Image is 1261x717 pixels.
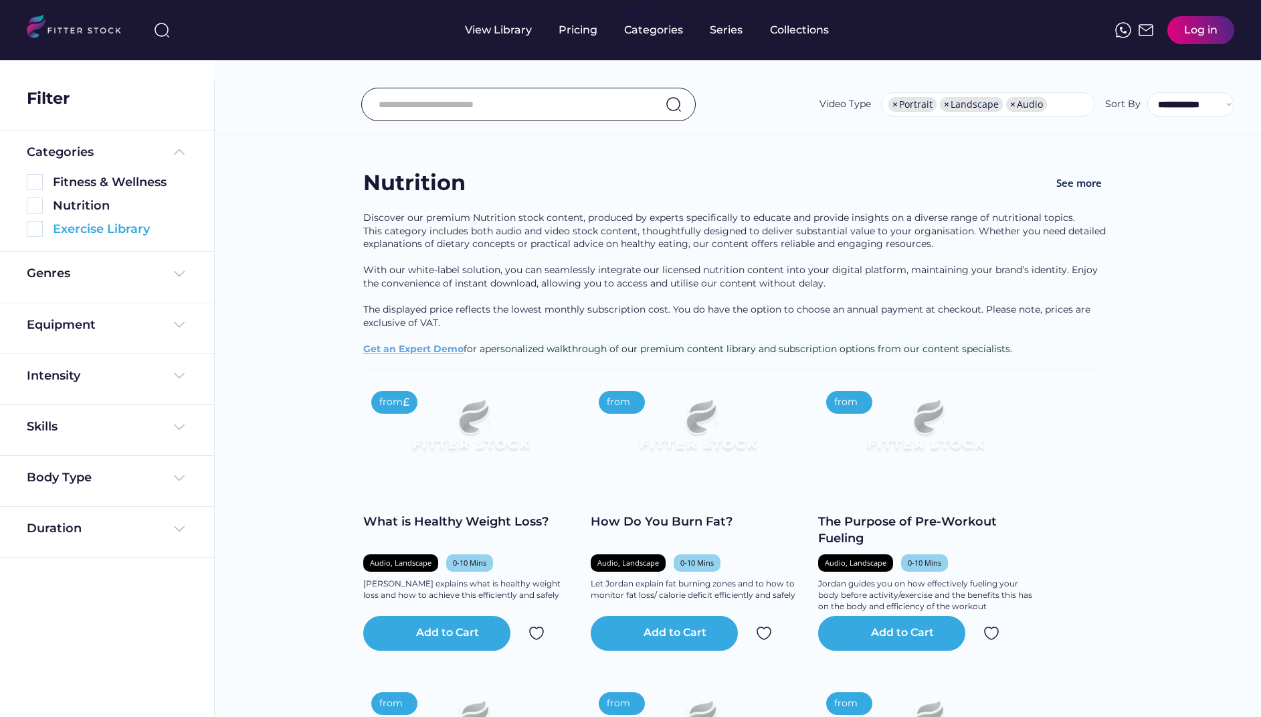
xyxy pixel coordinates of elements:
div: Discover our premium Nutrition stock content, produced by experts specifically to educate and pro... [363,212,1112,369]
img: Frame%2051.svg [1138,22,1154,38]
div: £ [403,395,409,410]
div: Log in [1184,23,1218,37]
img: Group%201000002324.svg [528,625,545,641]
div: The Purpose of Pre-Workout Fueling [818,513,1032,547]
div: 0-10 Mins [453,558,486,568]
div: Skills [27,418,60,435]
div: fvck [624,7,642,20]
div: Audio, Landscape [597,558,659,568]
div: Audio, Landscape [825,558,886,568]
div: from [834,396,858,409]
div: Video Type [819,98,871,111]
img: Frame%20%284%29.svg [171,470,187,486]
img: Rectangle%205126.svg [27,197,43,214]
div: from [834,697,858,710]
a: Get an Expert Demo [363,343,464,355]
div: Let Jordan explain fat burning zones and to how to monitor fat loss/ calorie deficit efficiently ... [591,578,805,601]
div: Jordan guides you on how effectively fueling your body before activity/exercise and the benefits ... [818,578,1032,612]
span: × [944,100,949,109]
img: search-normal%203.svg [154,22,170,38]
img: Frame%20%284%29.svg [171,419,187,435]
div: Series [710,23,743,37]
img: Frame%2079%20%281%29.svg [385,383,556,479]
div: Genres [27,265,70,282]
img: LOGO.svg [27,15,132,42]
div: Nutrition [363,168,497,198]
img: Group%201000002324.svg [983,625,999,641]
span: × [892,100,898,109]
span: × [1010,100,1015,109]
span: personalized walkthrough of our premium content library and subscription options from our content... [485,343,1012,355]
img: Frame%20%284%29.svg [171,521,187,537]
div: [PERSON_NAME] explains what is healthy weight loss and how to achieve this efficiently and safely [363,578,577,601]
img: Group%201000002324.svg [756,625,772,641]
div: Audio, Landscape [370,558,431,568]
img: Rectangle%205126.svg [27,174,43,190]
button: See more [1046,168,1112,198]
div: View Library [465,23,532,37]
div: from [607,396,630,409]
div: from [607,697,630,710]
img: Frame%20%285%29.svg [171,144,187,160]
div: Add to Cart [416,625,479,641]
span: The displayed price reflects the lowest monthly subscription cost. You do have the option to choo... [363,303,1093,329]
div: from [379,396,403,409]
li: Portrait [888,97,937,112]
div: Categories [624,23,683,37]
div: from [379,697,403,710]
div: Add to Cart [871,625,934,641]
img: Frame%20%284%29.svg [171,266,187,282]
div: What is Healthy Weight Loss? [363,513,577,530]
img: Rectangle%205126.svg [27,221,43,237]
div: Duration [27,520,82,537]
img: search-normal.svg [666,96,682,112]
div: Sort By [1105,98,1141,111]
img: meteor-icons_whatsapp%20%281%29.svg [1115,22,1131,38]
div: Categories [27,144,94,161]
div: 0-10 Mins [680,558,714,568]
div: Pricing [559,23,597,37]
div: Intensity [27,368,80,384]
div: Collections [770,23,829,37]
div: Fitness & Wellness [53,174,187,191]
div: 0-10 Mins [908,558,941,568]
div: Equipment [27,317,96,333]
img: Frame%20%284%29.svg [171,317,187,333]
li: Landscape [940,97,1003,112]
img: Frame%20%284%29.svg [171,368,187,384]
div: Nutrition [53,197,187,214]
div: Add to Cart [644,625,706,641]
div: Body Type [27,469,92,486]
img: Frame%2079%20%281%29.svg [840,383,1011,479]
li: Audio [1006,97,1047,112]
div: Filter [27,87,70,110]
img: Frame%2079%20%281%29.svg [612,383,783,479]
div: How Do You Burn Fat? [591,513,805,530]
div: Exercise Library [53,221,187,238]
